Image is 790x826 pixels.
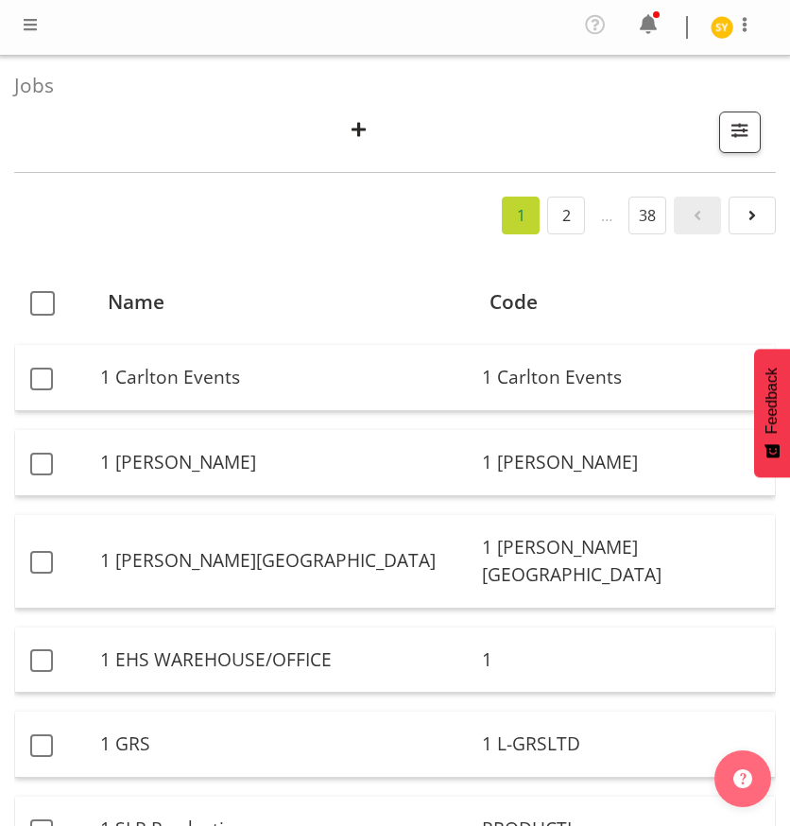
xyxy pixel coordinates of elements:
span: Feedback [764,368,781,434]
td: 1 L-GRSLTD [474,712,775,778]
button: Filter Jobs [719,112,761,153]
td: 1 Carlton Events [474,345,775,411]
span: Name [108,287,164,317]
td: 1 [PERSON_NAME][GEOGRAPHIC_DATA] [93,515,474,609]
td: 1 GRS [93,712,474,778]
td: 1 [PERSON_NAME] [93,430,474,496]
h4: Jobs [14,75,761,96]
a: 38 [628,197,666,234]
span: Code [489,287,538,317]
img: help-xxl-2.png [733,769,752,788]
td: 1 [PERSON_NAME] [474,430,775,496]
td: 1 Carlton Events [93,345,474,411]
img: seon-young-belding8911.jpg [711,16,733,39]
a: 2 [547,197,585,234]
button: Feedback - Show survey [754,349,790,477]
td: 1 [PERSON_NAME][GEOGRAPHIC_DATA] [474,515,775,609]
td: 1 EHS WAREHOUSE/OFFICE [93,628,474,694]
button: Create New Job [339,112,379,153]
td: 1 [474,628,775,694]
